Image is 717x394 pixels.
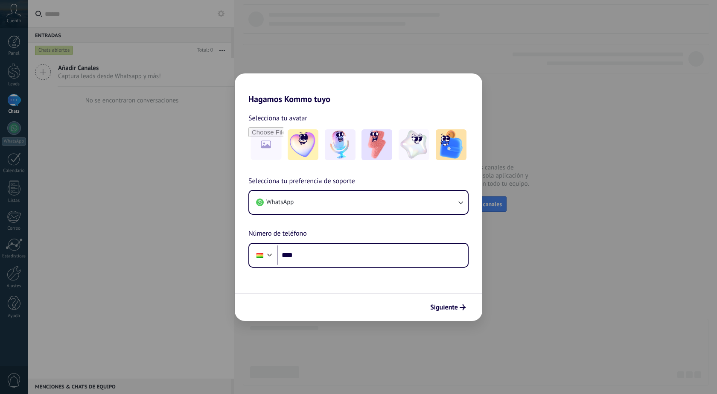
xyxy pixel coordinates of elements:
img: -2.jpeg [325,129,356,160]
button: WhatsApp [249,191,468,214]
span: Número de teléfono [248,228,307,239]
img: -4.jpeg [399,129,429,160]
span: Selecciona tu preferencia de soporte [248,176,355,187]
span: Siguiente [430,304,458,310]
span: Selecciona tu avatar [248,113,307,124]
h2: Hagamos Kommo tuyo [235,73,482,104]
span: WhatsApp [266,198,294,207]
img: -1.jpeg [288,129,318,160]
img: -5.jpeg [436,129,466,160]
button: Siguiente [426,300,469,315]
img: -3.jpeg [361,129,392,160]
div: Bolivia: + 591 [252,246,268,264]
